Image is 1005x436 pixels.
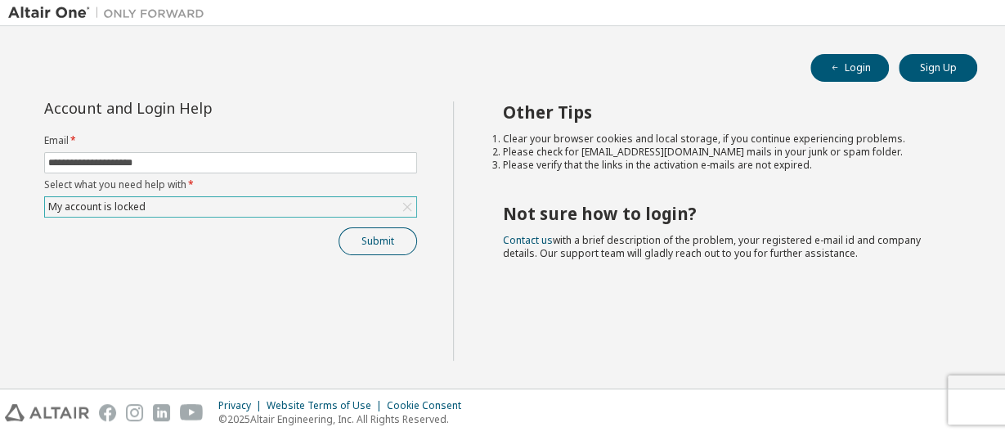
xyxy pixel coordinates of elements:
img: linkedin.svg [153,404,170,421]
div: Website Terms of Use [267,399,387,412]
img: altair_logo.svg [5,404,89,421]
li: Please verify that the links in the activation e-mails are not expired. [503,159,948,172]
p: © 2025 Altair Engineering, Inc. All Rights Reserved. [218,412,471,426]
img: youtube.svg [180,404,204,421]
li: Please check for [EMAIL_ADDRESS][DOMAIN_NAME] mails in your junk or spam folder. [503,146,948,159]
img: Altair One [8,5,213,21]
li: Clear your browser cookies and local storage, if you continue experiencing problems. [503,133,948,146]
button: Submit [339,227,417,255]
div: Account and Login Help [44,101,343,115]
button: Sign Up [899,54,977,82]
div: My account is locked [45,197,416,217]
div: My account is locked [46,198,148,216]
a: Contact us [503,233,553,247]
img: instagram.svg [126,404,143,421]
label: Email [44,134,417,147]
div: Cookie Consent [387,399,471,412]
button: Login [810,54,889,82]
h2: Other Tips [503,101,948,123]
img: facebook.svg [99,404,116,421]
label: Select what you need help with [44,178,417,191]
h2: Not sure how to login? [503,203,948,224]
div: Privacy [218,399,267,412]
span: with a brief description of the problem, your registered e-mail id and company details. Our suppo... [503,233,921,260]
